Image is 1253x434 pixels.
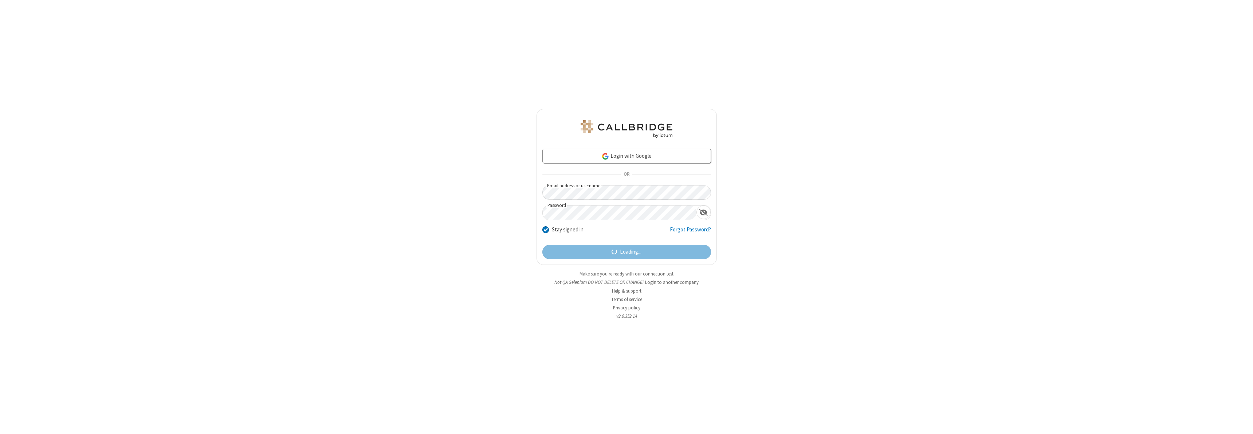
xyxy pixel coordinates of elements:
[580,271,673,277] a: Make sure you're ready with our connection test
[542,185,711,200] input: Email address or username
[613,305,640,311] a: Privacy policy
[601,152,609,160] img: google-icon.png
[543,206,696,220] input: Password
[579,120,674,138] img: QA Selenium DO NOT DELETE OR CHANGE
[670,226,711,239] a: Forgot Password?
[542,245,711,259] button: Loading...
[645,279,699,286] button: Login to another company
[611,296,642,302] a: Terms of service
[621,169,632,180] span: OR
[552,226,584,234] label: Stay signed in
[612,288,641,294] a: Help & support
[696,206,711,219] div: Show password
[537,279,717,286] li: Not QA Selenium DO NOT DELETE OR CHANGE?
[620,248,641,256] span: Loading...
[537,313,717,320] li: v2.6.352.14
[542,149,711,163] a: Login with Google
